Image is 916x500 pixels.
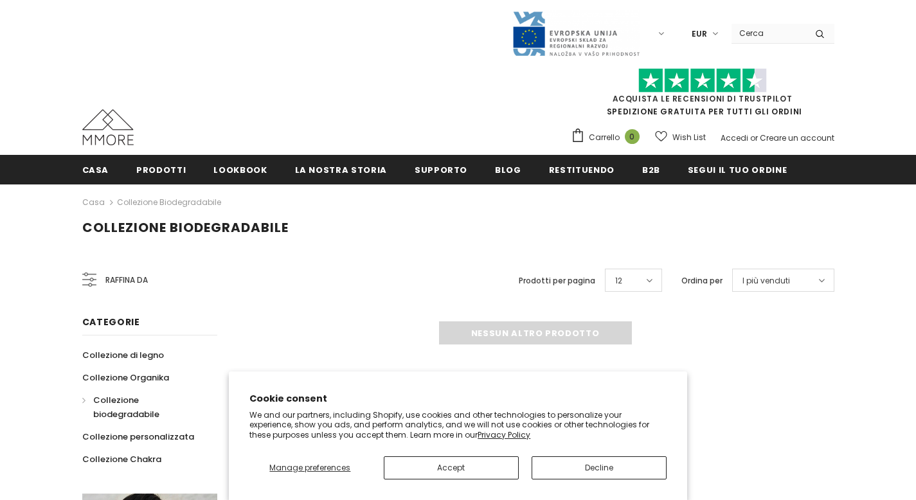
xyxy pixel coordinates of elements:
span: La nostra storia [295,164,387,176]
button: Decline [532,456,667,479]
span: Wish List [672,131,706,144]
img: Javni Razpis [512,10,640,57]
span: EUR [692,28,707,40]
a: La nostra storia [295,155,387,184]
span: SPEDIZIONE GRATUITA PER TUTTI GLI ORDINI [571,74,834,117]
a: B2B [642,155,660,184]
span: Collezione biodegradabile [93,394,159,420]
span: Restituendo [549,164,615,176]
img: Casi MMORE [82,109,134,145]
span: or [750,132,758,143]
span: Collezione Organika [82,371,169,384]
input: Search Site [732,24,805,42]
a: Collezione personalizzata [82,425,194,448]
a: Creare un account [760,132,834,143]
span: Raffina da [105,273,148,287]
a: Casa [82,195,105,210]
button: Manage preferences [249,456,370,479]
h2: Cookie consent [249,392,667,406]
span: Carrello [589,131,620,144]
span: Categorie [82,316,140,328]
span: supporto [415,164,467,176]
a: Casa [82,155,109,184]
a: Wish List [655,126,706,148]
a: Carrello 0 [571,128,646,147]
span: Collezione biodegradabile [82,219,289,237]
button: Accept [384,456,519,479]
span: 12 [615,274,622,287]
a: Restituendo [549,155,615,184]
a: Collezione Organika [82,366,169,389]
a: Blog [495,155,521,184]
a: Acquista le recensioni di TrustPilot [613,93,793,104]
a: Javni Razpis [512,28,640,39]
label: Prodotti per pagina [519,274,595,287]
span: Prodotti [136,164,186,176]
span: Collezione personalizzata [82,431,194,443]
span: Collezione Chakra [82,453,161,465]
label: Ordina per [681,274,723,287]
span: B2B [642,164,660,176]
a: Collezione Chakra [82,448,161,470]
a: supporto [415,155,467,184]
a: Segui il tuo ordine [688,155,787,184]
a: Collezione biodegradabile [117,197,221,208]
span: Blog [495,164,521,176]
span: I più venduti [742,274,790,287]
span: Lookbook [213,164,267,176]
a: Prodotti [136,155,186,184]
a: Collezione di legno [82,344,164,366]
span: Manage preferences [269,462,350,473]
span: 0 [625,129,640,144]
span: Casa [82,164,109,176]
p: We and our partners, including Shopify, use cookies and other technologies to personalize your ex... [249,410,667,440]
img: Fidati di Pilot Stars [638,68,767,93]
a: Lookbook [213,155,267,184]
a: Accedi [721,132,748,143]
span: Segui il tuo ordine [688,164,787,176]
span: Collezione di legno [82,349,164,361]
a: Privacy Policy [478,429,530,440]
a: Collezione biodegradabile [82,389,203,425]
